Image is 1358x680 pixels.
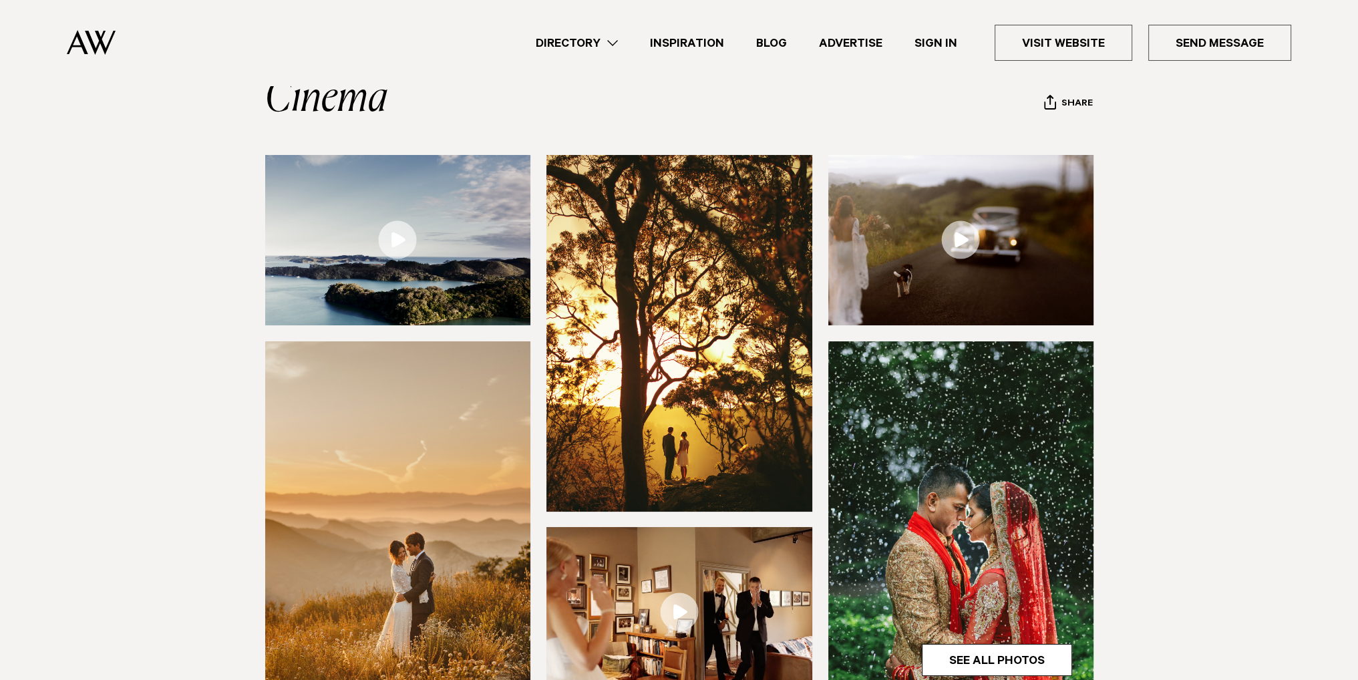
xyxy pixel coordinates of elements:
a: See All Photos [922,644,1072,676]
a: Visit Website [995,25,1132,61]
a: Inspiration [634,34,740,52]
a: Sign In [898,34,973,52]
a: Blog [740,34,803,52]
a: Advertise [803,34,898,52]
button: Share [1043,94,1093,114]
span: Share [1061,98,1093,111]
a: Directory [520,34,634,52]
a: Send Message [1148,25,1291,61]
img: Auckland Weddings Logo [67,30,116,55]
